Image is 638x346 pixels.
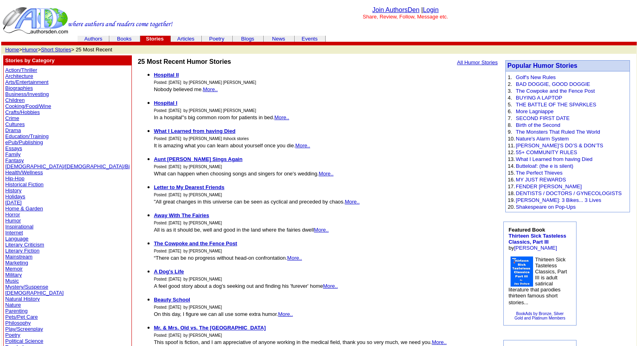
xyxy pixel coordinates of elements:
[508,122,512,128] font: 8.
[508,88,512,94] font: 3.
[508,108,512,114] font: 6.
[5,47,112,53] font: > > > 25 Most Recent
[154,221,222,225] font: Posted: [DATE] by [PERSON_NAME]
[5,266,23,272] a: Memoir
[302,36,318,42] a: Events
[508,170,515,176] font: 15.
[516,170,562,176] a: The Perfect Thieves
[457,59,498,65] a: All Humor Stories
[516,204,576,210] a: Shakespeare on Pop-Ups
[508,204,515,210] font: 20.
[154,212,209,218] a: Away With The Fairies
[287,255,302,261] a: More..
[507,62,577,69] a: Popular Humor Stories
[5,57,55,63] b: Stories by Category
[5,332,21,338] a: Poetry
[516,190,622,196] a: DENTISTS / DOCTORS / GYNECOLOGISTS
[154,171,334,177] font: What can happen when choosing songs and singers for one's wedding.
[516,163,573,169] a: Butteloaf: (the e is silent)
[5,163,130,169] a: [DEMOGRAPHIC_DATA]/[DEMOGRAPHIC_DATA]/Bi
[509,233,566,245] a: Thirteen Sick Tasteless Classics, Part III
[5,169,43,175] a: Health/Wellness
[516,149,577,155] a: 55+ COMMUNITY RULES
[516,108,554,114] a: More Lagniappe
[154,199,360,205] font: "All great changes in this universe can be seen as cyclical and preceded by chaos.
[5,254,33,260] a: Mainstream
[5,115,19,121] a: Crime
[508,102,512,108] font: 5.
[508,136,515,142] font: 10.
[154,311,293,317] font: On this day, I figure we can all use some extra humor.
[5,103,51,109] a: Cooking/Food/Wine
[154,108,256,113] font: Posted: [DATE] by [PERSON_NAME] [PERSON_NAME]
[423,6,439,13] a: Login
[154,156,243,162] a: Aunt [PERSON_NAME] Sings Again
[5,73,33,79] a: Architecture
[5,206,43,212] a: Home & Garden
[154,128,236,134] b: What I Learned from having Died
[5,314,38,320] a: Pets/Pet Care
[154,333,222,338] font: Posted: [DATE] by [PERSON_NAME]
[5,320,31,326] a: Philosophy
[5,109,40,115] a: Crafts/Hobbies
[636,43,636,45] img: cleardot.gif
[432,339,447,345] a: More..
[508,177,515,183] font: 16.
[508,81,512,87] font: 2.
[154,72,179,78] a: Hospital II
[508,190,515,196] font: 18.
[516,183,582,189] a: FENDER [PERSON_NAME]
[323,283,338,289] a: More..
[508,74,512,80] font: 1.
[154,86,218,92] font: Nobody believed me.
[509,227,566,251] font: by
[5,290,64,296] a: [DEMOGRAPHIC_DATA]
[5,193,25,199] a: Holidays
[5,230,23,236] a: Internet
[154,297,190,303] a: Beauty School
[5,302,21,308] a: Nature
[154,325,266,331] a: Mr. & Mrs. Old vs. The [GEOGRAPHIC_DATA]
[154,339,447,345] font: This spoof is fiction, and I am appreciative of anyone working in the medical field, thank you so...
[5,157,24,163] a: Fantasy
[154,165,222,169] font: Posted: [DATE] by [PERSON_NAME]
[516,88,595,94] a: The Cowpoke and the Fence Post
[5,284,48,290] a: Mystery/Suspense
[5,199,22,206] a: [DATE]
[372,6,419,13] a: Join AuthorsDen
[319,171,334,177] a: More..
[516,142,603,149] a: [PERSON_NAME]’S DO’S & DON’TS
[5,218,21,224] a: Humor
[177,36,195,42] a: Articles
[508,149,515,155] font: 12.
[203,86,218,92] a: More..
[241,36,254,42] a: Blogs
[154,269,184,275] a: A Dog's Life
[508,129,512,135] font: 9.
[274,114,289,120] a: More..
[154,184,225,190] a: Letter to My Dearest Friends
[5,181,43,187] a: Historical Fiction
[516,177,566,183] a: MY JUST REWARDS
[154,305,222,309] font: Posted: [DATE] by [PERSON_NAME]
[154,249,222,253] font: Posted: [DATE] by [PERSON_NAME]
[2,6,173,35] img: header_logo2.gif
[508,197,515,203] font: 19.
[516,95,562,101] a: BUYING A LAPTOP
[5,224,33,230] a: Inspirational
[511,256,533,287] img: 16372.jpg
[154,240,237,246] b: The Cowpoke and the Fence Post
